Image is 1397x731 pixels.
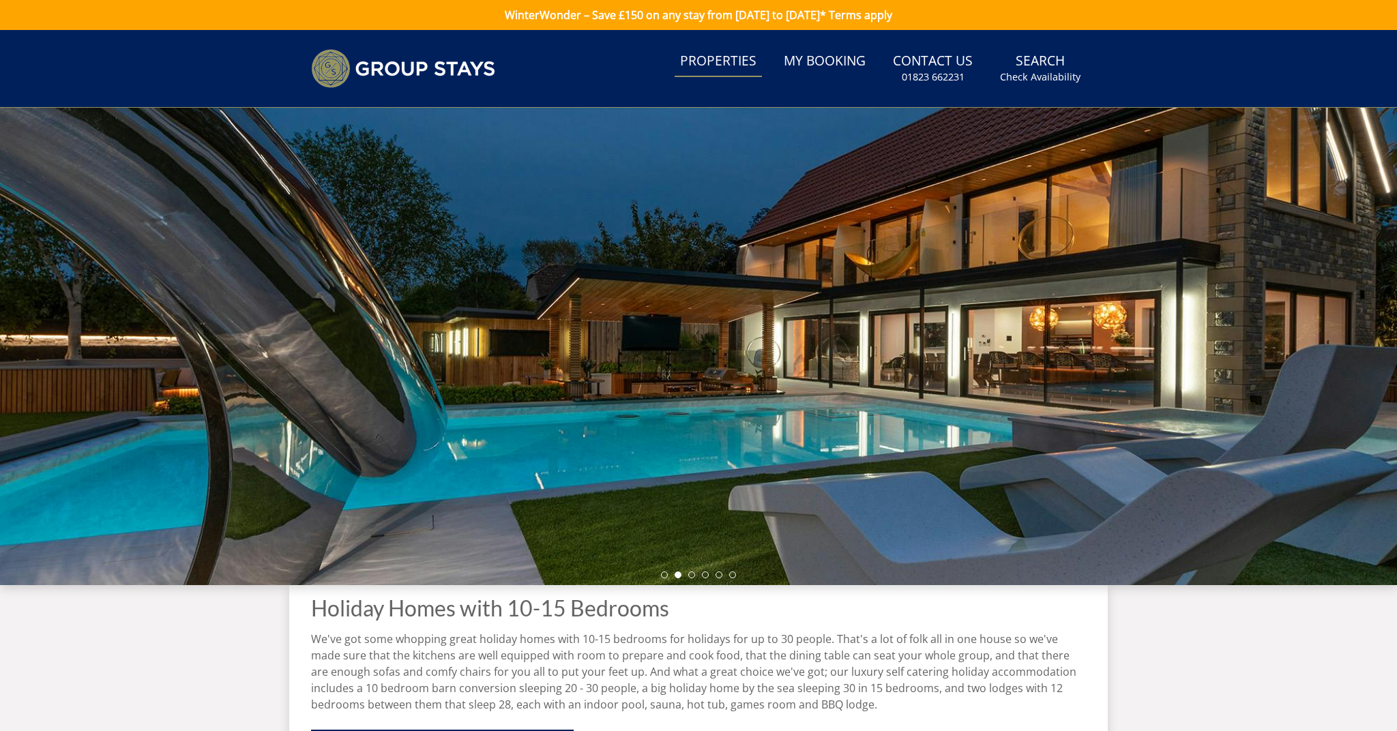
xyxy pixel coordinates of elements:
a: Contact Us01823 662231 [887,46,978,91]
p: We've got some whopping great holiday homes with 10-15 bedrooms for holidays for up to 30 people.... [311,631,1086,713]
a: SearchCheck Availability [995,46,1086,91]
a: My Booking [778,46,871,77]
small: 01823 662231 [902,70,965,84]
img: Group Stays [311,49,495,88]
a: Properties [675,46,762,77]
small: Check Availability [1000,70,1080,84]
h1: Holiday Homes with 10-15 Bedrooms [311,596,1086,620]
